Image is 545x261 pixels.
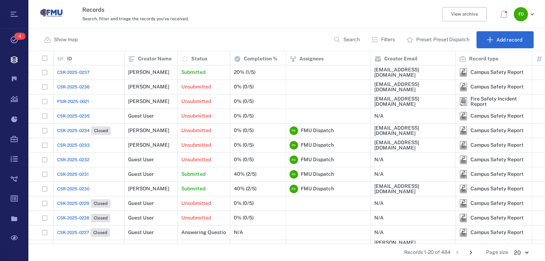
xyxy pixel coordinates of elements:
[381,36,395,43] p: Filters
[301,185,334,192] span: FMU Dispatch
[67,55,72,62] p: ID
[470,142,524,148] div: Campus Safety Report
[514,7,536,21] button: FD
[374,67,452,78] div: [EMAIL_ADDRESS][DOMAIN_NAME]
[459,97,468,106] img: icon Fire Safety Incident Report
[181,200,211,207] p: Unsubmitted
[128,157,154,162] div: Guest User
[234,172,257,177] div: 40% (2/5)
[128,201,154,206] div: Guest User
[459,141,468,149] img: icon Campus Safety Report
[459,141,468,149] div: Campus Safety Report
[92,201,109,207] span: Closed
[301,156,334,163] span: FMU Dispatch
[470,243,528,254] div: Fire Safety Incident Report
[93,128,109,134] span: Closed
[459,83,468,91] div: Campus Safety Report
[92,215,109,221] span: Closed
[374,157,384,162] div: N/A
[181,83,211,91] p: Unsubmitted
[234,157,254,162] div: 0% (0/5)
[181,229,231,236] p: Answering Questions
[470,96,528,107] div: Fire Safety Incident Report
[57,69,89,76] span: CSR-2025-0237
[374,113,384,119] div: N/A
[234,70,255,75] div: 20% (1/5)
[402,31,475,48] button: Preset: Preset Dispatch
[57,199,110,208] a: CSR-2025-0229Closed
[470,201,524,206] div: Campus Safety Report
[82,6,360,14] h3: Records
[404,249,451,256] span: Records 1-20 of 484
[477,31,534,48] button: Add record
[57,215,89,221] span: CSR-2025-0228
[234,186,257,191] div: 40% (2/5)
[181,185,205,192] p: Submitted
[82,16,189,21] span: Search, filter and triage the records you've received.
[470,172,524,177] div: Campus Safety Report
[459,214,468,222] img: icon Campus Safety Report
[374,96,452,107] div: [EMAIL_ADDRESS][DOMAIN_NAME]
[508,249,534,257] div: 20
[57,228,110,237] a: CSR-2025-0227Closed
[470,128,524,133] div: Campus Safety Report
[301,171,334,178] span: FMU Dispatch
[181,113,211,120] p: Unsubmitted
[128,230,154,235] div: Guest User
[459,156,468,164] img: icon Campus Safety Report
[128,172,154,177] div: Guest User
[181,142,211,149] p: Unsubmitted
[128,84,169,89] div: [PERSON_NAME]
[128,99,169,104] div: [PERSON_NAME]
[459,156,468,164] div: Campus Safety Report
[459,199,468,208] div: Campus Safety Report
[57,186,89,192] span: CSR-2025-0230
[459,112,468,120] div: Campus Safety Report
[191,55,207,62] p: Status
[470,215,524,221] div: Campus Safety Report
[374,215,384,221] div: N/A
[57,113,90,119] a: CSR-2025-0235
[234,230,243,235] div: N/A
[459,126,468,135] div: Campus Safety Report
[234,215,254,221] div: 0% (0/5)
[234,113,254,119] div: 0% (0/5)
[57,98,89,105] a: FSIR-2025-0021
[470,70,524,75] div: Campus Safety Report
[416,36,469,43] p: Preset: Preset Dispatch
[451,247,478,258] nav: pagination navigation
[14,33,26,40] span: 4
[374,184,452,195] div: [EMAIL_ADDRESS][DOMAIN_NAME]
[459,68,468,77] img: icon Campus Safety Report
[459,112,468,120] img: icon Campus Safety Report
[367,31,401,48] button: Filters
[57,157,89,163] span: CSR-2025-0232
[374,201,384,206] div: N/A
[459,228,468,237] img: icon Campus Safety Report
[128,128,169,133] div: [PERSON_NAME]
[40,31,83,48] button: Show map
[40,2,62,25] img: Florida Memorial University logo
[57,171,89,178] a: CSR-2025-0231
[459,199,468,208] img: icon Campus Safety Report
[374,82,452,93] div: [EMAIL_ADDRESS][DOMAIN_NAME]
[128,142,169,148] div: [PERSON_NAME]
[470,157,524,162] div: Campus Safety Report
[290,141,298,149] div: F D
[459,68,468,77] div: Campus Safety Report
[244,55,277,62] p: Completion %
[470,230,524,235] div: Campus Safety Report
[92,230,109,236] span: Closed
[128,113,154,119] div: Guest User
[329,31,365,48] button: Search
[181,214,211,222] p: Unsubmitted
[470,113,524,119] div: Campus Safety Report
[299,55,324,62] p: Assignees
[301,127,334,134] span: FMU Dispatch
[290,170,298,179] div: F D
[128,186,169,191] div: [PERSON_NAME]
[374,240,452,256] div: [PERSON_NAME][EMAIL_ADDRESS][DOMAIN_NAME]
